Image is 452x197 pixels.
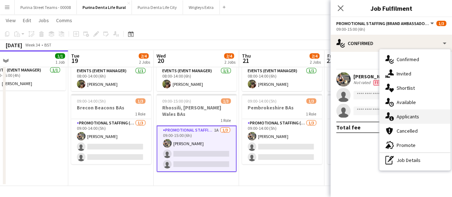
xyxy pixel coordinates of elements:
[224,53,234,59] span: 2/4
[157,125,237,172] app-card-role: Promotional Staffing (Brand Ambassadors)1A1/309:00-15:00 (6h)[PERSON_NAME]
[139,53,149,59] span: 2/4
[155,56,166,65] span: 20
[3,16,19,25] a: View
[55,53,65,59] span: 1/1
[55,59,65,65] div: 1 Job
[71,94,151,164] app-job-card: 09:00-14:00 (5h)1/3Brecon Beacons BAs1 RolePromotional Staffing (Brand Ambassadors)1/309:00-14:00...
[135,111,145,117] span: 1 Role
[162,98,191,104] span: 09:00-15:00 (6h)
[336,26,446,32] div: 09:00-15:00 (6h)
[77,98,106,104] span: 09:00-14:00 (5h)
[71,67,151,91] app-card-role: Events (Event Manager)1/108:00-14:00 (6h)[PERSON_NAME]
[327,119,407,164] app-card-role: Promotional Staffing (Brand Ambassadors)1/309:00-14:00 (5h)[PERSON_NAME]
[379,95,450,109] div: Available
[379,52,450,67] div: Confirmed
[379,138,450,152] div: Promote
[6,17,16,24] span: View
[157,94,237,172] app-job-card: 09:00-15:00 (6h)1/3Rhossili, [PERSON_NAME] Wales BAs1 RolePromotional Staffing (Brand Ambassadors...
[373,80,383,85] span: Fee
[306,98,316,104] span: 1/3
[327,67,407,91] app-card-role: Events (Event Manager)1/108:00-14:00 (6h)[PERSON_NAME]
[224,59,235,65] div: 2 Jobs
[306,111,316,117] span: 1 Role
[353,80,372,85] div: Not rated
[241,56,251,65] span: 21
[242,67,322,91] app-card-role: Events (Event Manager)1/108:00-14:00 (6h)[PERSON_NAME]
[242,104,322,111] h3: Pembrokeshire BAs
[71,104,151,111] h3: Brecon Beacons BAs
[70,56,79,65] span: 19
[336,124,361,131] div: Total fee
[310,59,321,65] div: 2 Jobs
[372,80,384,85] div: Crew has different fees then in role
[6,41,22,49] div: [DATE]
[132,0,183,14] button: Purina Denta Life City
[248,98,277,104] span: 09:00-14:00 (5h)
[183,0,220,14] button: Wrigleys Extra
[24,42,41,48] span: Week 34
[35,16,52,25] a: Jobs
[20,16,34,25] a: Edit
[327,104,407,111] h3: Pembrokeshire BAs
[309,53,319,59] span: 2/4
[221,98,231,104] span: 1/3
[379,81,450,95] div: Shortlist
[379,67,450,81] div: Invited
[331,35,452,52] div: Confirmed
[436,21,446,26] span: 1/3
[135,98,145,104] span: 1/3
[336,21,435,26] button: Promotional Staffing (Brand Ambassadors)
[157,53,166,59] span: Wed
[379,153,450,167] div: Job Details
[23,17,31,24] span: Edit
[44,42,51,48] div: BST
[71,53,79,59] span: Tue
[242,94,322,164] app-job-card: 09:00-14:00 (5h)1/3Pembrokeshire BAs1 RolePromotional Staffing (Brand Ambassadors)1/309:00-14:00 ...
[379,124,450,138] div: Cancelled
[71,119,151,164] app-card-role: Promotional Staffing (Brand Ambassadors)1/309:00-14:00 (5h)[PERSON_NAME]
[77,0,132,14] button: Purina Denta Life Rural
[157,104,237,117] h3: Rhossili, [PERSON_NAME] Wales BAs
[38,17,49,24] span: Jobs
[56,17,72,24] span: Comms
[336,21,429,26] span: Promotional Staffing (Brand Ambassadors)
[242,119,322,164] app-card-role: Promotional Staffing (Brand Ambassadors)1/309:00-14:00 (5h)[PERSON_NAME]
[379,109,450,124] div: Applicants
[326,56,333,65] span: 22
[157,67,237,91] app-card-role: Events (Event Manager)1/108:00-14:00 (6h)[PERSON_NAME]
[242,53,251,59] span: Thu
[353,73,391,80] div: [PERSON_NAME]
[331,4,452,13] h3: Job Fulfilment
[327,94,407,164] app-job-card: 09:00-14:00 (5h)1/3Pembrokeshire BAs1 RolePromotional Staffing (Brand Ambassadors)1/309:00-14:00 ...
[15,0,77,14] button: Purina Street Teams - 00008
[53,16,75,25] a: Comms
[220,118,231,123] span: 1 Role
[327,53,333,59] span: Fri
[139,59,150,65] div: 2 Jobs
